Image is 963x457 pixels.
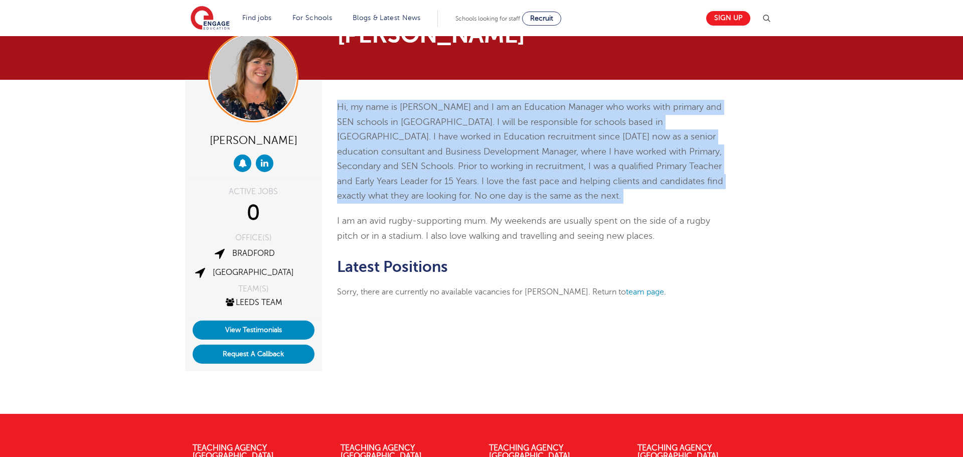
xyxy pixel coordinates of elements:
h2: Latest Positions [337,258,728,275]
button: Request A Callback [193,345,314,364]
a: Leeds Team [224,298,282,307]
p: Hi, my name is [PERSON_NAME] and I am an Education Manager who works with primary and SEN schools... [337,100,728,204]
a: team page [626,287,664,296]
div: [PERSON_NAME] [193,130,314,149]
span: Schools looking for staff [455,15,520,22]
a: View Testimonials [193,321,314,340]
a: Recruit [522,12,561,26]
div: TEAM(S) [193,285,314,293]
a: Find jobs [242,14,272,22]
span: Recruit [530,15,553,22]
h1: [PERSON_NAME] [337,23,575,47]
div: OFFICE(S) [193,234,314,242]
a: Bradford [232,249,275,258]
p: I am an avid rugby-supporting mum. My weekends are usually spent on the side of a rugby pitch or ... [337,214,728,243]
p: Sorry, there are currently no available vacancies for [PERSON_NAME]. Return to . [337,285,728,298]
div: ACTIVE JOBS [193,188,314,196]
img: Engage Education [191,6,230,31]
a: [GEOGRAPHIC_DATA] [213,268,294,277]
a: Sign up [706,11,750,26]
div: 0 [193,201,314,226]
a: For Schools [292,14,332,22]
a: Blogs & Latest News [353,14,421,22]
